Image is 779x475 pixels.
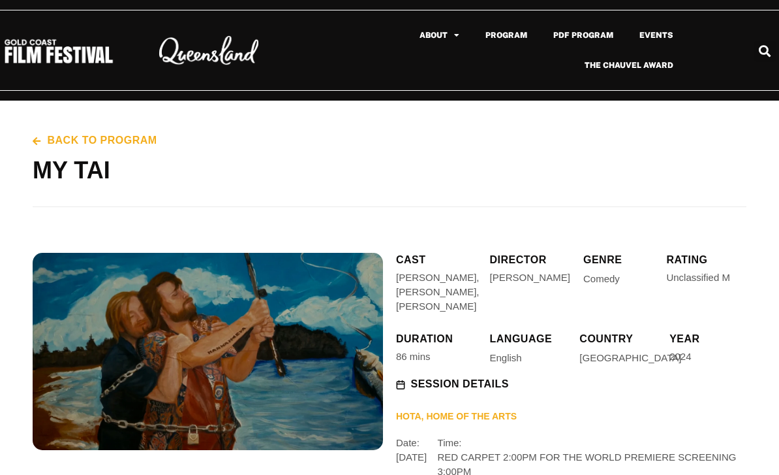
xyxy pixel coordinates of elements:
[472,20,540,50] a: Program
[583,274,620,284] span: Comedy
[396,253,477,267] h5: CAST
[396,350,431,364] div: 86 mins
[406,20,472,50] a: About
[396,450,425,465] p: [DATE]
[669,332,746,346] h5: Year
[490,353,522,363] span: English
[626,20,686,50] a: Events
[666,253,707,267] h5: Rating
[44,133,157,148] span: Back to program
[490,270,570,285] div: [PERSON_NAME]
[669,350,691,364] div: 2024
[579,332,656,346] h5: Country
[33,133,157,148] a: Back to program
[396,332,477,346] h5: Duration
[396,270,477,314] p: [PERSON_NAME], [PERSON_NAME], [PERSON_NAME]
[333,20,686,80] nav: Menu
[572,50,686,80] a: The Chauvel Award
[408,377,509,391] span: Session details
[490,253,571,267] h5: Director
[490,332,567,346] h5: Language
[666,270,730,285] div: Unclassified M
[33,154,746,187] h1: MY TAI
[579,353,681,363] span: [GEOGRAPHIC_DATA]
[583,253,653,267] h5: Genre
[396,410,517,425] span: HOTA, Home of the Arts
[540,20,626,50] a: PDF Program
[754,41,776,62] div: Search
